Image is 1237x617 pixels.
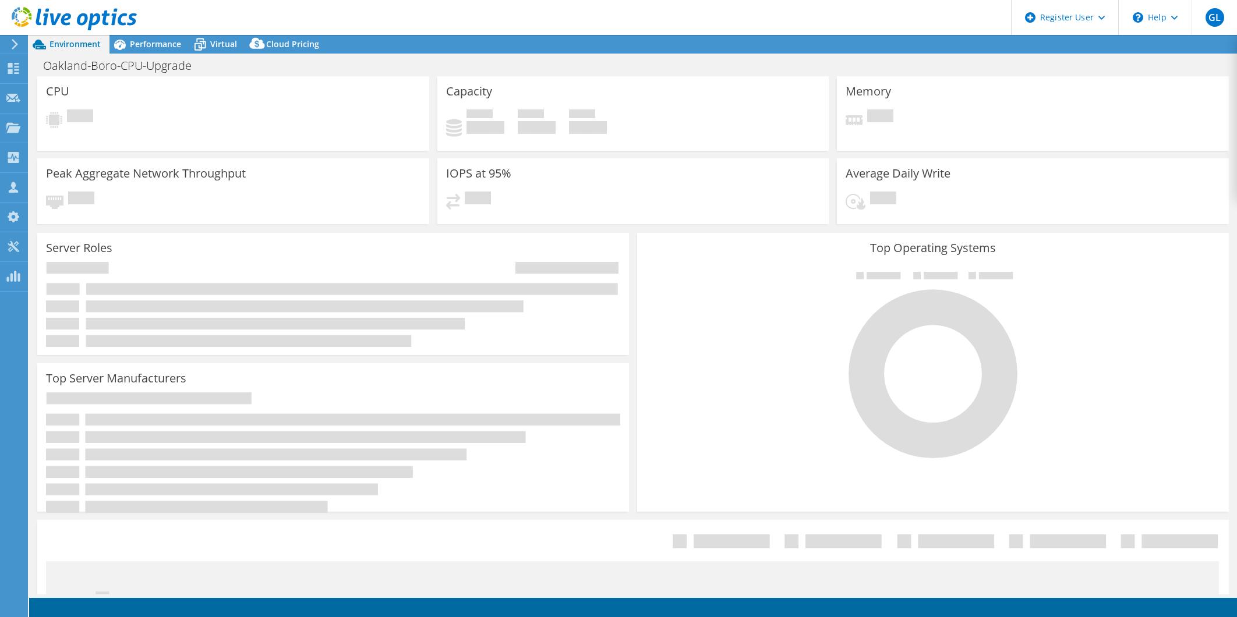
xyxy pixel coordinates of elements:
h3: Average Daily Write [846,167,950,180]
svg: \n [1133,12,1143,23]
h1: Oakland-Boro-CPU-Upgrade [38,59,210,72]
span: Total [569,109,595,121]
span: Pending [67,109,93,125]
span: Pending [68,192,94,207]
span: GL [1206,8,1224,27]
h3: Peak Aggregate Network Throughput [46,167,246,180]
span: Pending [870,192,896,207]
span: Virtual [210,38,237,49]
span: Environment [50,38,101,49]
h3: IOPS at 95% [446,167,511,180]
h3: Top Server Manufacturers [46,372,186,385]
h3: Capacity [446,85,492,98]
h3: Server Roles [46,242,112,254]
h3: CPU [46,85,69,98]
h4: 0 GiB [466,121,504,134]
span: Cloud Pricing [266,38,319,49]
h3: Top Operating Systems [646,242,1220,254]
span: Performance [130,38,181,49]
h3: Memory [846,85,891,98]
span: Pending [867,109,893,125]
h4: 0 GiB [518,121,556,134]
span: Used [466,109,493,121]
h4: 0 GiB [569,121,607,134]
span: Pending [465,192,491,207]
span: Free [518,109,544,121]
